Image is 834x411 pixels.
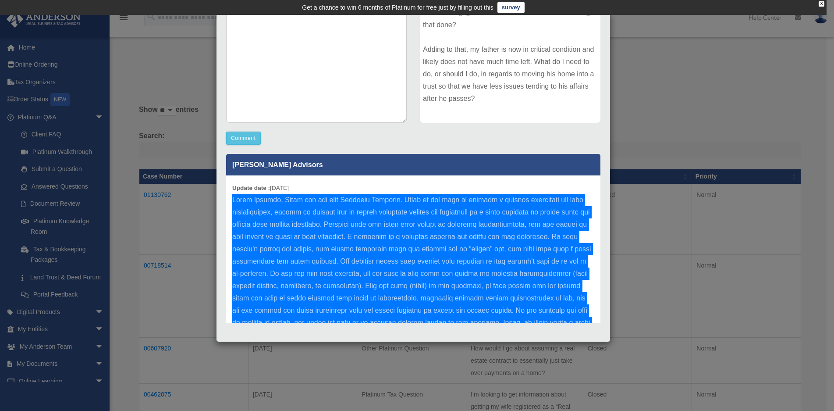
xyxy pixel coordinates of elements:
[226,132,261,145] button: Comment
[819,1,824,7] div: close
[497,2,525,13] a: survey
[302,2,493,13] div: Get a chance to win 6 months of Platinum for free just by filling out this
[232,185,270,191] b: Update date :
[226,154,600,175] p: [PERSON_NAME] Advisors
[232,185,289,191] small: [DATE]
